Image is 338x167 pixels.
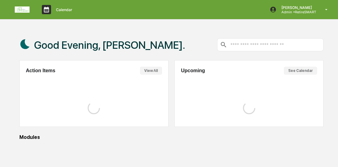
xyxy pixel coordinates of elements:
[140,67,162,75] button: View All
[34,39,185,51] h1: Good Evening, [PERSON_NAME].
[15,6,30,13] img: logo
[276,10,316,14] p: Admin • RetireSMART
[26,68,55,73] h2: Action Items
[276,5,316,10] p: [PERSON_NAME]
[51,7,75,12] p: Calendar
[181,68,205,73] h2: Upcoming
[284,67,317,75] button: See Calendar
[19,134,324,140] div: Modules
